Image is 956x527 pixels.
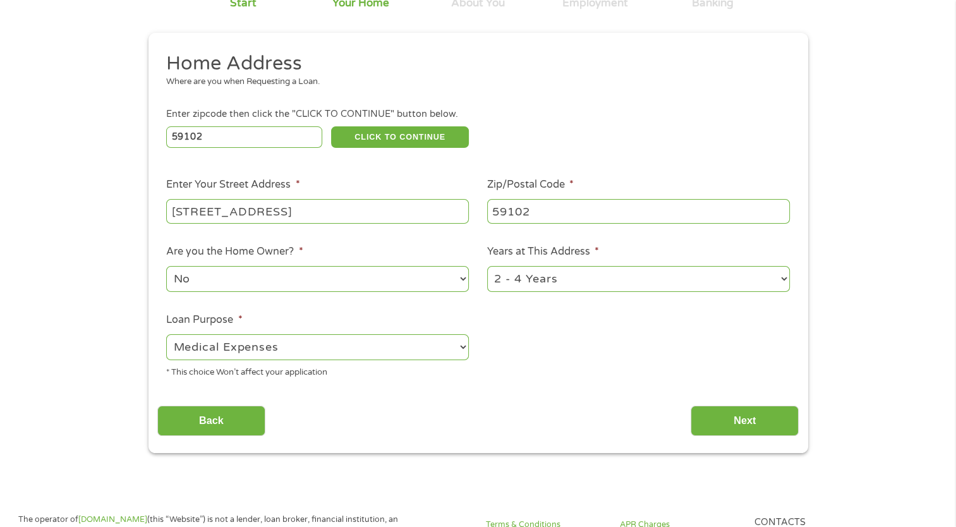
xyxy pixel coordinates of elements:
[78,514,147,524] a: [DOMAIN_NAME]
[166,178,300,191] label: Enter Your Street Address
[166,51,780,76] h2: Home Address
[166,76,780,88] div: Where are you when Requesting a Loan.
[166,245,303,258] label: Are you the Home Owner?
[157,406,265,437] input: Back
[166,362,469,379] div: * This choice Won’t affect your application
[166,107,789,121] div: Enter zipcode then click the "CLICK TO CONTINUE" button below.
[166,313,242,327] label: Loan Purpose
[166,199,469,223] input: 1 Main Street
[487,245,599,258] label: Years at This Address
[487,178,574,191] label: Zip/Postal Code
[691,406,799,437] input: Next
[166,126,322,148] input: Enter Zipcode (e.g 01510)
[331,126,469,148] button: CLICK TO CONTINUE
